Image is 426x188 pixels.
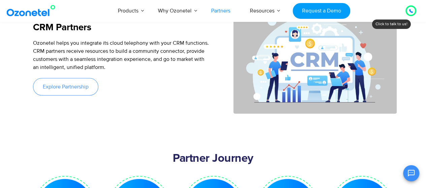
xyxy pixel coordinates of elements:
[33,39,210,71] div: Ozonetel helps you integrate its cloud telephony with your CRM functions. CRM partners receive re...
[403,165,419,181] button: Open chat
[33,78,98,96] a: Explore Partnership
[33,23,210,32] h5: CRM Partners
[293,3,350,19] a: Request a Demo
[43,84,89,89] span: Explore Partnership
[33,152,393,165] h2: Partner Journey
